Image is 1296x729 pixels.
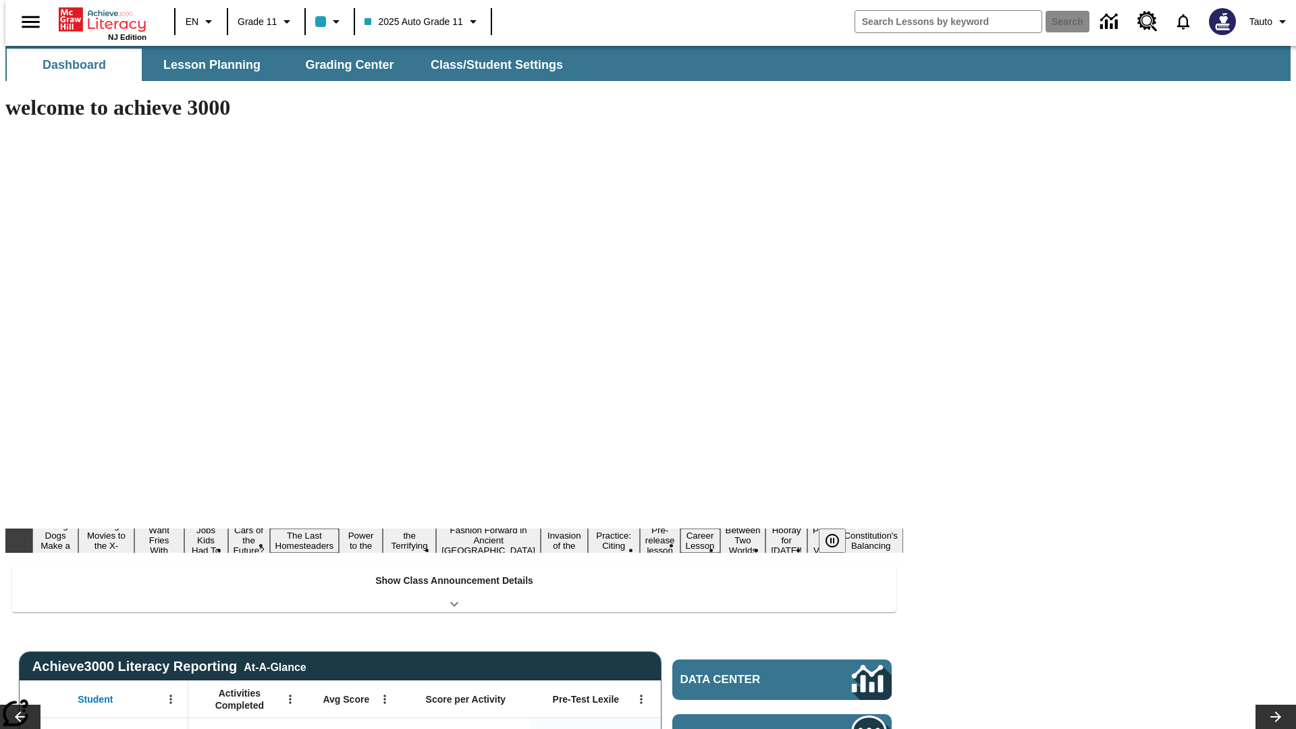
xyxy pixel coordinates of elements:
span: Achieve3000 Literacy Reporting [32,659,306,674]
button: Slide 15 Hooray for Constitution Day! [765,523,807,558]
button: Slide 5 Cars of the Future? [228,523,270,558]
button: Slide 4 Dirty Jobs Kids Had To Do [184,513,228,568]
button: Slide 11 Mixed Practice: Citing Evidence [588,518,640,563]
a: Data Center [1092,3,1129,40]
a: Home [59,6,146,33]
span: Score per Activity [426,693,506,705]
button: Lesson carousel, Next [1255,705,1296,729]
button: Open Menu [375,689,395,709]
button: Slide 6 The Last Homesteaders [270,529,340,553]
div: At-A-Glance [244,659,306,674]
button: Select a new avatar [1201,4,1244,39]
span: EN [186,15,198,29]
button: Slide 13 Career Lesson [680,529,720,553]
button: Slide 1 Diving Dogs Make a Splash [32,518,78,563]
button: Grading Center [282,49,417,81]
div: Home [59,5,146,41]
div: Pause [819,529,859,553]
button: Slide 16 Point of View [807,523,838,558]
span: Data Center [680,673,807,686]
button: Slide 7 Solar Power to the People [339,518,383,563]
button: Class/Student Settings [420,49,574,81]
a: Resource Center, Will open in new tab [1129,3,1166,40]
img: Avatar [1209,8,1236,35]
button: Language: EN, Select a language [180,9,223,34]
span: Pre-Test Lexile [553,693,620,705]
button: Open Menu [631,689,651,709]
button: Dashboard [7,49,142,81]
input: search field [855,11,1042,32]
div: SubNavbar [5,46,1291,81]
span: 2025 Auto Grade 11 [364,15,462,29]
a: Notifications [1166,4,1201,39]
button: Slide 17 The Constitution's Balancing Act [838,518,903,563]
div: Show Class Announcement Details [12,566,896,612]
span: Tauto [1249,15,1272,29]
p: Show Class Announcement Details [375,574,533,588]
button: Slide 10 The Invasion of the Free CD [541,518,588,563]
button: Slide 8 Attack of the Terrifying Tomatoes [383,518,436,563]
div: SubNavbar [5,49,575,81]
button: Open Menu [280,689,300,709]
a: Data Center [672,659,892,700]
button: Pause [819,529,846,553]
button: Slide 2 Taking Movies to the X-Dimension [78,518,134,563]
button: Open side menu [11,2,51,42]
button: Lesson Planning [144,49,279,81]
button: Grade: Grade 11, Select a grade [232,9,300,34]
button: Profile/Settings [1244,9,1296,34]
button: Open Menu [161,689,181,709]
span: Grade 11 [238,15,277,29]
button: Class: 2025 Auto Grade 11, Select your class [359,9,486,34]
span: NJ Edition [108,33,146,41]
button: Slide 14 Between Two Worlds [720,523,766,558]
button: Slide 9 Fashion Forward in Ancient Rome [436,523,541,558]
h1: welcome to achieve 3000 [5,95,903,120]
button: Slide 3 Do You Want Fries With That? [134,513,184,568]
span: Avg Score [323,693,369,705]
button: Slide 12 Pre-release lesson [640,523,680,558]
span: Student [78,693,113,705]
button: Class color is light blue. Change class color [310,9,350,34]
span: Activities Completed [195,687,284,711]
